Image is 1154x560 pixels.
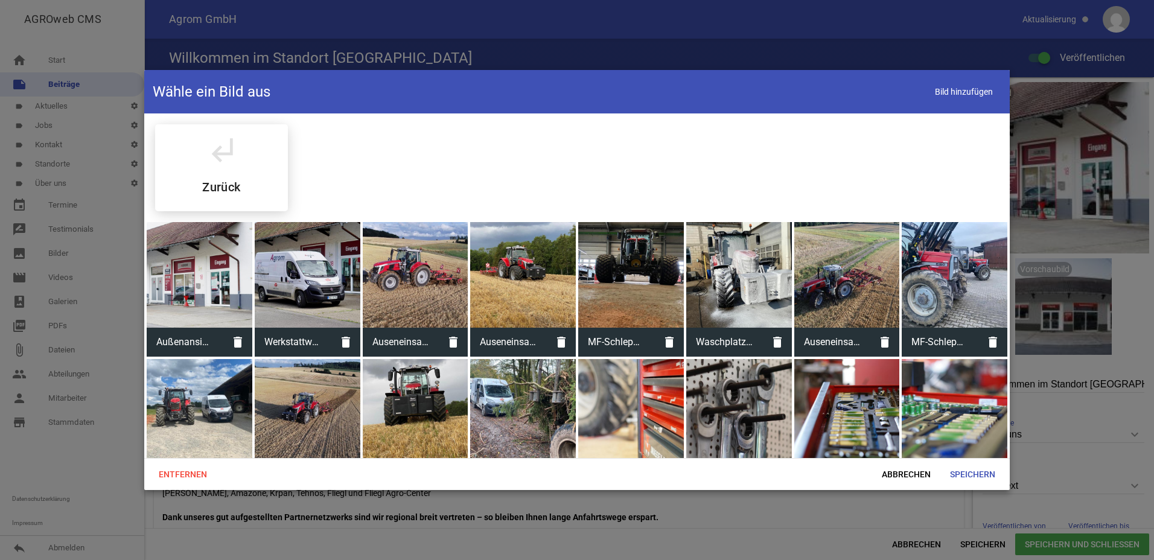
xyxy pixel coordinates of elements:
[223,328,252,357] i: delete
[205,133,238,167] i: subdirectory_arrow_left
[331,328,360,357] i: delete
[547,328,576,357] i: delete
[439,328,468,357] i: delete
[147,326,223,358] span: Außenansicht.jpg
[155,124,288,211] div: Billigheim
[470,326,547,358] span: Auseneinsatz-02.jpg
[149,463,217,485] span: Entfernen
[978,328,1007,357] i: delete
[940,463,1005,485] span: Speichern
[686,326,763,358] span: Waschplatz.jpg
[655,328,684,357] i: delete
[153,82,270,101] h4: Wähle ein Bild aus
[870,328,899,357] i: delete
[255,326,331,358] span: Werkstattwagen.jpg
[763,328,792,357] i: delete
[926,80,1001,104] span: Bild hinzufügen
[794,326,871,358] span: Auseneinsatz-05.jpg
[578,326,655,358] span: MF-Schlepper-Spezialumbau.jpg
[872,463,940,485] span: Abbrechen
[202,181,240,193] h5: Zurück
[363,326,439,358] span: Auseneinsatz-03.jpg
[902,326,978,358] span: MF-Schlepper.jpg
